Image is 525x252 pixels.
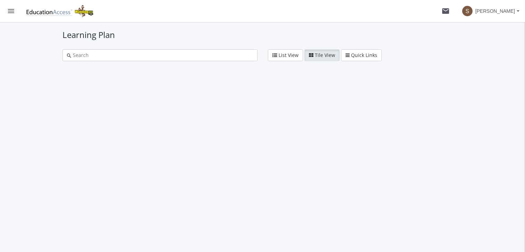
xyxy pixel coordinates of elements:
span: S [462,6,473,16]
img: logo.png [22,4,98,18]
input: Search [71,52,253,59]
span: [PERSON_NAME] [475,5,515,17]
mat-icon: mail [441,7,450,15]
mat-icon: menu [7,7,15,15]
span: Quick Links [351,52,377,58]
span: Tile View [315,52,335,58]
h1: Learning Plan [62,29,463,41]
span: List View [279,52,299,58]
